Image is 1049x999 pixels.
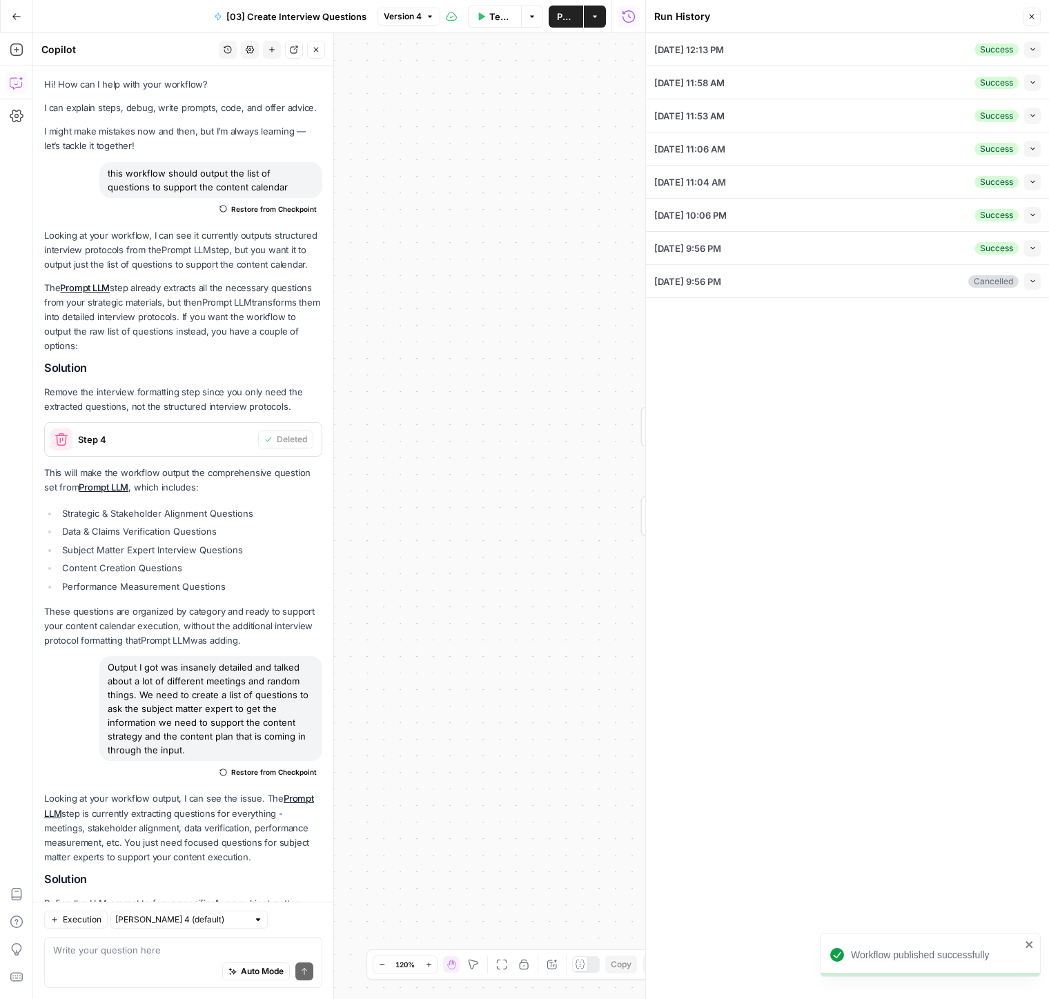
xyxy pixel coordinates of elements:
[378,8,440,26] button: Version 4
[141,635,190,646] span: Prompt LLM
[226,10,366,23] span: [03] Create Interview Questions
[44,793,314,818] a: Prompt LLM
[44,466,322,495] p: This will make the workflow output the comprehensive question set from , which includes:
[277,433,307,446] span: Deleted
[231,766,317,778] span: Restore from Checkpoint
[44,124,322,153] p: I might make mistakes now and then, but I’m always learning — let’s tackle it together!
[968,275,1019,288] div: Cancelled
[974,176,1019,188] div: Success
[222,962,290,980] button: Auto Mode
[654,275,721,288] span: [DATE] 9:56 PM
[59,543,322,557] li: Subject Matter Expert Interview Questions
[557,10,575,23] span: Publish
[44,911,108,929] button: Execution
[611,958,631,971] span: Copy
[59,561,322,575] li: Content Creation Questions
[44,791,322,864] p: Looking at your workflow output, I can see the issue. The step is currently extracting questions ...
[654,175,726,189] span: [DATE] 11:04 AM
[202,297,252,308] span: Prompt LLM
[59,524,322,538] li: Data & Claims Verification Questions
[79,482,128,493] a: Prompt LLM
[851,948,1021,962] div: Workflow published successfully
[974,242,1019,255] div: Success
[44,101,322,115] p: I can explain steps, debug, write prompts, code, and offer advice.
[489,10,513,23] span: Test Data
[231,204,317,215] span: Restore from Checkpoint
[549,6,583,28] button: Publish
[468,6,521,28] button: Test Data
[974,209,1019,221] div: Success
[605,956,637,973] button: Copy
[654,142,725,156] span: [DATE] 11:06 AM
[59,580,322,593] li: Performance Measurement Questions
[654,76,725,90] span: [DATE] 11:58 AM
[44,77,322,92] p: Hi! How can I help with your workflow?
[99,656,322,761] div: Output I got was insanely detailed and talked about a lot of different meetings and random things...
[44,873,322,886] h2: Solution
[384,10,422,23] span: Version 4
[59,506,322,520] li: Strategic & Stakeholder Alignment Questions
[63,913,101,926] span: Execution
[44,385,322,414] p: Remove the interview formatting step since you only need the extracted questions, not the structu...
[974,77,1019,89] div: Success
[115,913,248,927] input: Claude Sonnet 4 (default)
[654,109,725,123] span: [DATE] 11:53 AM
[99,162,322,198] div: this workflow should output the list of questions to support the content calendar
[78,433,253,446] span: Step 4
[654,208,727,222] span: [DATE] 10:06 PM
[214,201,322,217] button: Restore from Checkpoint
[214,764,322,780] button: Restore from Checkpoint
[161,244,211,255] span: Prompt LLM
[44,228,322,272] p: Looking at your workflow, I can see it currently outputs structured interview protocols from the ...
[974,143,1019,155] div: Success
[654,241,721,255] span: [DATE] 9:56 PM
[44,896,322,940] p: Refine the LLM prompt to focus specifically on subject matter expert questions needed for content...
[44,362,322,375] h2: Solution
[41,43,215,57] div: Copilot
[258,431,313,448] button: Deleted
[654,43,724,57] span: [DATE] 12:13 PM
[395,959,415,970] span: 120%
[974,110,1019,122] div: Success
[974,43,1019,56] div: Success
[241,965,284,978] span: Auto Mode
[60,282,110,293] a: Prompt LLM
[44,281,322,354] p: The step already extracts all the necessary questions from your strategic materials, but then tra...
[44,604,322,648] p: These questions are organized by category and ready to support your content calendar execution, w...
[206,6,375,28] button: [03] Create Interview Questions
[1025,939,1035,950] button: close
